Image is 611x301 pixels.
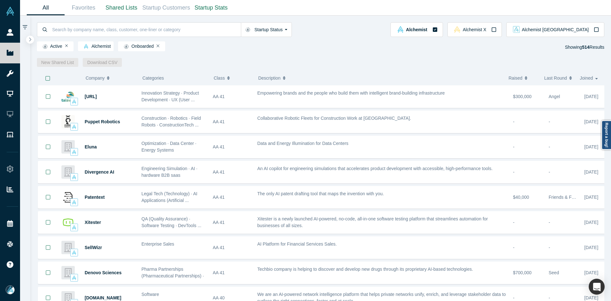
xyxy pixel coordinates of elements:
span: - [513,144,515,149]
img: alchemist Vault Logo [72,99,76,104]
img: Denovo Sciences's Logo [61,266,75,279]
span: [DOMAIN_NAME] [85,295,121,300]
a: All [27,0,65,15]
span: $40,000 [513,195,529,200]
img: alchemist Vault Logo [72,125,76,129]
button: Bookmark [38,111,58,133]
span: AI Platform for Financial Services Sales. [257,241,337,247]
div: AA 41 [213,161,251,183]
span: $700,000 [513,270,531,275]
span: Alchemist X [463,27,486,32]
span: QA (Quality Assurance) · Software Testing · DevTools ... [142,216,201,228]
span: Categories [142,75,164,81]
div: AA 41 [213,262,251,284]
span: Denovo Sciences [85,270,122,275]
span: Innovation Strategy · Product Development · UX (User ... [142,90,199,102]
img: alchemist Vault Logo [72,175,76,179]
div: AA 41 [213,136,251,158]
img: alchemist Vault Logo [72,276,76,280]
span: Showing Results [565,45,604,50]
button: alchemistx Vault LogoAlchemist X [447,22,502,37]
button: Company [86,71,132,85]
span: Onboarded [121,44,154,49]
img: SellWizr's Logo [61,241,75,254]
button: Bookmark [38,161,58,183]
img: Divergence AI's Logo [61,165,75,179]
span: - [549,295,550,300]
button: New Shared List [37,58,79,67]
span: [URL] [85,94,97,99]
img: Xitester's Logo [61,216,75,229]
button: Remove Filter [65,44,68,48]
div: AA 41 [213,237,251,259]
button: Startup Status [241,22,292,37]
button: alchemist_aj Vault LogoAlchemist [GEOGRAPHIC_DATA] [506,22,604,37]
button: Bookmark [38,262,58,284]
a: Startup Customers [140,0,192,15]
span: - [513,295,515,300]
button: Download CSV [83,58,122,67]
a: Patentext [85,195,105,200]
img: Puppet Robotics's Logo [61,115,75,128]
span: Class [214,71,225,85]
span: Pharma Partnerships (Pharmaceutical Partnerships) · ... [142,267,204,285]
span: Optimization · Data Center · Energy Systems [142,141,197,153]
span: [DATE] [584,245,598,250]
span: [DATE] [584,169,598,175]
strong: 514 [582,45,589,50]
span: [DATE] [584,119,598,124]
span: Active [40,44,62,49]
span: Legal Tech (Technology) · AI Applications (Artificial ... [142,191,198,203]
button: Bookmark [38,136,58,158]
span: Construction · Robotics · Field Robots · ConstructionTech ... [142,116,201,127]
span: SellWizr [85,245,102,250]
span: Alchemist [GEOGRAPHIC_DATA] [522,27,589,32]
span: - [513,119,515,124]
img: alchemist Vault Logo [72,225,76,230]
img: Talawa.ai's Logo [61,90,75,103]
span: Collaborative Robotic Fleets for Construction Work at [GEOGRAPHIC_DATA]. [257,116,411,121]
img: Mia Scott's Account [6,285,15,294]
img: alchemist Vault Logo [84,44,88,49]
a: Xitester [85,220,101,225]
button: Bookmark [38,211,58,233]
img: alchemistx Vault Logo [454,26,460,33]
span: - [549,144,550,149]
span: Friends & Family [549,195,582,200]
div: AA 41 [213,211,251,233]
a: Eluna [85,144,97,149]
img: Startup status [245,27,250,32]
img: Startup status [43,44,47,49]
img: Eluna's Logo [61,140,75,154]
a: Favorites [65,0,102,15]
span: Data and Energy Illumination for Data Centers [257,141,348,146]
button: Joined [580,71,600,85]
span: Description [258,71,280,85]
span: Joined [580,71,593,85]
span: Angel [549,94,560,99]
span: The only AI patent drafting tool that maps the invention with you. [257,191,384,196]
span: - [549,245,550,250]
span: Company [86,71,105,85]
button: Description [258,71,502,85]
button: Bookmark [38,85,58,108]
span: [DATE] [584,270,598,275]
a: Puppet Robotics [85,119,120,124]
a: Shared Lists [102,0,140,15]
img: alchemist Vault Logo [72,250,76,255]
span: Xitester is a newly launched AI-powered, no-code, all-in-one software testing platform that strea... [257,216,488,228]
span: An AI copilot for engineering simulations that accelerates product development with accessible, h... [257,166,493,171]
img: alchemist_aj Vault Logo [513,26,520,33]
button: Bookmark [38,186,58,208]
span: Engineering Simulation · AI · hardware B2B saas [142,166,198,178]
button: Bookmark [38,237,58,259]
button: alchemist Vault LogoAlchemist [390,22,443,37]
span: - [513,220,515,225]
span: $300,000 [513,94,531,99]
span: [DATE] [584,144,598,149]
span: - [513,169,515,175]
